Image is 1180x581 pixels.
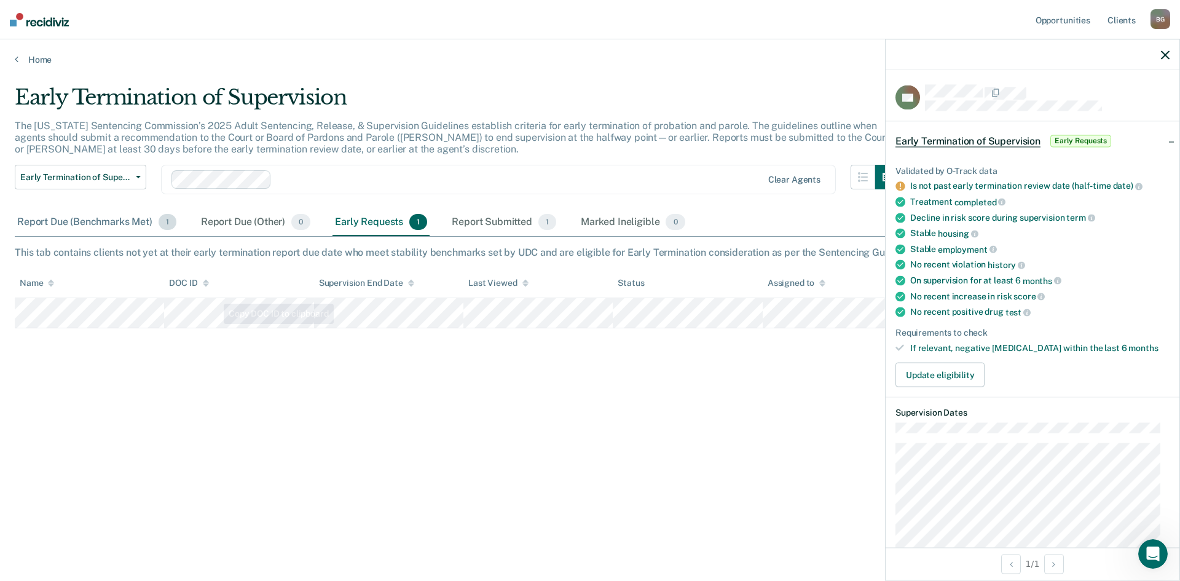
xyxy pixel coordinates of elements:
[169,278,208,288] div: DOC ID
[291,214,310,230] span: 0
[910,243,1170,255] div: Stable
[895,408,1170,418] dt: Supervision Dates
[910,197,1170,208] div: Treatment
[886,121,1179,160] div: Early Termination of SupervisionEarly Requests
[910,181,1170,192] div: Is not past early termination review date (half-time date)
[319,278,414,288] div: Supervision End Date
[538,214,556,230] span: 1
[895,135,1040,147] span: Early Termination of Supervision
[332,209,430,236] div: Early Requests
[666,214,685,230] span: 0
[910,291,1170,302] div: No recent increase in risk
[910,275,1170,287] div: On supervision for at least 6
[768,278,825,288] div: Assigned to
[954,197,1006,207] span: completed
[1050,135,1111,147] span: Early Requests
[910,228,1170,239] div: Stable
[910,212,1170,223] div: Decline in risk score during supervision
[1128,342,1158,352] span: months
[988,260,1025,270] span: history
[1001,554,1021,574] button: Previous Opportunity
[886,547,1179,580] div: 1 / 1
[895,363,985,387] button: Update eligibility
[895,327,1170,338] div: Requirements to check
[1066,213,1095,223] span: term
[199,209,313,236] div: Report Due (Other)
[159,214,176,230] span: 1
[15,85,900,120] div: Early Termination of Supervision
[1150,9,1170,29] div: B G
[938,244,996,254] span: employment
[768,175,820,185] div: Clear agents
[20,172,131,183] span: Early Termination of Supervision
[1023,275,1061,285] span: months
[1005,307,1031,317] span: test
[895,165,1170,176] div: Validated by O-Track data
[10,13,69,26] img: Recidiviz
[15,120,889,155] p: The [US_STATE] Sentencing Commission’s 2025 Adult Sentencing, Release, & Supervision Guidelines e...
[15,54,1165,65] a: Home
[1013,291,1045,301] span: score
[468,278,528,288] div: Last Viewed
[409,214,427,230] span: 1
[618,278,644,288] div: Status
[910,307,1170,318] div: No recent positive drug
[910,259,1170,271] div: No recent violation
[578,209,688,236] div: Marked Ineligible
[938,229,978,239] span: housing
[1044,554,1064,574] button: Next Opportunity
[910,342,1170,353] div: If relevant, negative [MEDICAL_DATA] within the last 6
[20,278,54,288] div: Name
[15,209,179,236] div: Report Due (Benchmarks Met)
[1138,539,1168,569] iframe: Intercom live chat
[449,209,559,236] div: Report Submitted
[15,247,1165,258] div: This tab contains clients not yet at their early termination report due date who meet stability b...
